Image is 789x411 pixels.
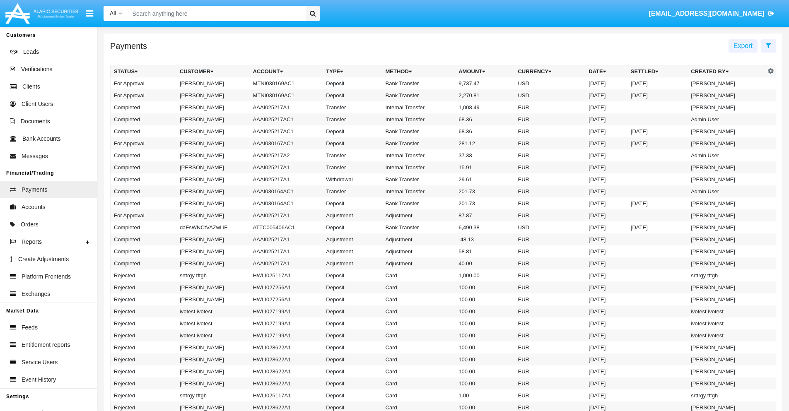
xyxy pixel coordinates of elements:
[688,305,765,317] td: ivotest ivotest
[250,89,323,101] td: MTNI030169AC1
[110,10,116,17] span: All
[585,113,627,125] td: [DATE]
[323,233,382,245] td: Adjustment
[688,77,765,89] td: [PERSON_NAME]
[22,185,47,194] span: Payments
[688,101,765,113] td: [PERSON_NAME]
[688,209,765,221] td: [PERSON_NAME]
[455,185,514,197] td: 201.73
[176,77,250,89] td: [PERSON_NAME]
[514,77,585,89] td: USD
[382,353,456,365] td: Card
[514,329,585,341] td: EUR
[455,341,514,353] td: 100.00
[250,329,323,341] td: HWLI027199A1
[688,353,765,365] td: [PERSON_NAME]
[323,389,382,401] td: Deposit
[176,317,250,329] td: ivotest ivotest
[176,293,250,305] td: [PERSON_NAME]
[688,281,765,293] td: [PERSON_NAME]
[323,209,382,221] td: Adjustment
[111,137,176,149] td: For Approval
[688,389,765,401] td: srttrgy tftgh
[250,125,323,137] td: AAAI025217AC1
[382,365,456,377] td: Card
[176,377,250,389] td: [PERSON_NAME]
[111,329,176,341] td: Rejected
[688,65,765,78] th: Created By
[585,197,627,209] td: [DATE]
[455,305,514,317] td: 100.00
[176,101,250,113] td: [PERSON_NAME]
[688,185,765,197] td: Admin User
[382,149,456,161] td: Internal Transfer
[323,281,382,293] td: Deposit
[22,135,61,143] span: Bank Accounts
[111,269,176,281] td: Rejected
[585,329,627,341] td: [DATE]
[688,89,765,101] td: [PERSON_NAME]
[22,272,71,281] span: Platform Frontends
[111,161,176,173] td: Completed
[250,257,323,269] td: AAAI025217A1
[585,389,627,401] td: [DATE]
[514,113,585,125] td: EUR
[455,317,514,329] td: 100.00
[585,209,627,221] td: [DATE]
[688,233,765,245] td: [PERSON_NAME]
[627,89,688,101] td: [DATE]
[250,161,323,173] td: AAAI025217A1
[22,323,38,332] span: Feeds
[514,245,585,257] td: EUR
[176,149,250,161] td: [PERSON_NAME]
[382,113,456,125] td: Internal Transfer
[250,209,323,221] td: AAAI025217A1
[250,317,323,329] td: HWLI027199A1
[250,101,323,113] td: AAAI025217A1
[688,173,765,185] td: [PERSON_NAME]
[382,125,456,137] td: Bank Transfer
[382,293,456,305] td: Card
[688,365,765,377] td: [PERSON_NAME]
[323,89,382,101] td: Deposit
[323,101,382,113] td: Transfer
[585,257,627,269] td: [DATE]
[250,233,323,245] td: AAAI025217A1
[323,65,382,78] th: Type
[514,101,585,113] td: EUR
[111,185,176,197] td: Completed
[323,149,382,161] td: Transfer
[176,197,250,209] td: [PERSON_NAME]
[455,353,514,365] td: 100.00
[585,125,627,137] td: [DATE]
[382,209,456,221] td: Adjustment
[111,113,176,125] td: Completed
[323,365,382,377] td: Deposit
[250,65,323,78] th: Account
[382,257,456,269] td: Adjustment
[585,305,627,317] td: [DATE]
[688,197,765,209] td: [PERSON_NAME]
[455,245,514,257] td: 58.81
[514,149,585,161] td: EUR
[176,305,250,317] td: ivotest ivotest
[250,77,323,89] td: MTNI030169AC1
[111,293,176,305] td: Rejected
[111,77,176,89] td: For Approval
[455,365,514,377] td: 100.00
[585,65,627,78] th: Date
[382,281,456,293] td: Card
[382,161,456,173] td: Internal Transfer
[22,341,70,349] span: Entitlement reports
[585,365,627,377] td: [DATE]
[382,305,456,317] td: Card
[176,245,250,257] td: [PERSON_NAME]
[455,149,514,161] td: 37.38
[585,293,627,305] td: [DATE]
[250,185,323,197] td: AAAI030164AC1
[250,173,323,185] td: AAAI025217A1
[111,65,176,78] th: Status
[323,329,382,341] td: Deposit
[250,269,323,281] td: HWLI025117A1
[22,152,48,161] span: Messages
